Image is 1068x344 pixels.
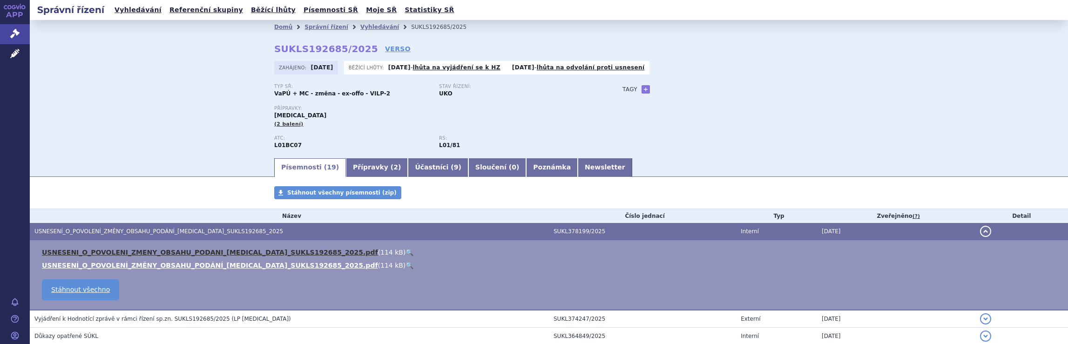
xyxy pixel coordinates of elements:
[311,64,333,71] strong: [DATE]
[817,223,975,240] td: [DATE]
[42,279,119,300] a: Stáhnout všechno
[578,158,632,177] a: Newsletter
[274,24,292,30] a: Domů
[741,228,759,235] span: Interní
[34,316,291,322] span: Vyjádření k Hodnotící zprávě v rámci řízení sp.zn. SUKLS192685/2025 (LP Onureg)
[346,158,408,177] a: Přípravky (2)
[980,331,991,342] button: detail
[279,64,308,71] span: Zahájeno:
[439,135,595,141] p: RS:
[327,163,336,171] span: 19
[408,158,468,177] a: Účastníci (9)
[512,64,534,71] strong: [DATE]
[741,316,760,322] span: Externí
[512,163,516,171] span: 0
[34,228,283,235] span: USNESENÍ_O_POVOLENÍ_ZMĚNY_OBSAHU_PODÁNÍ_ONUREG_SUKLS192685_2025
[301,4,361,16] a: Písemnosti SŘ
[402,4,457,16] a: Statistiky SŘ
[413,64,500,71] a: lhůta na vyjádření se k HZ
[980,313,991,324] button: detail
[393,163,398,171] span: 2
[406,249,413,256] a: 🔍
[388,64,411,71] strong: [DATE]
[512,64,645,71] p: -
[380,249,403,256] span: 114 kB
[817,310,975,328] td: [DATE]
[274,135,430,141] p: ATC:
[274,121,304,127] span: (2 balení)
[274,186,401,199] a: Stáhnout všechny písemnosti (zip)
[363,4,399,16] a: Moje SŘ
[549,223,736,240] td: SUKL378199/2025
[385,44,411,54] a: VERSO
[42,262,378,269] a: USNESENÍ_O_POVOLENÍ_ZMĚNY_OBSAHU_PODÁNÍ_[MEDICAL_DATA]_SUKLS192685_2025.pdf
[439,84,595,89] p: Stav řízení:
[30,3,112,16] h2: Správní řízení
[406,262,413,269] a: 🔍
[42,261,1059,270] li: ( )
[537,64,645,71] a: lhůta na odvolání proti usnesení
[468,158,526,177] a: Sloučení (0)
[274,158,346,177] a: Písemnosti (19)
[34,333,98,339] span: Důkazy opatřené SÚKL
[274,43,378,54] strong: SUKLS192685/2025
[549,310,736,328] td: SUKL374247/2025
[274,112,326,119] span: [MEDICAL_DATA]
[454,163,459,171] span: 9
[167,4,246,16] a: Referenční skupiny
[274,142,302,148] strong: AZACITIDIN
[439,142,460,148] strong: azacitidin
[380,262,403,269] span: 114 kB
[817,209,975,223] th: Zveřejněno
[439,90,453,97] strong: UKO
[274,84,430,89] p: Typ SŘ:
[274,90,390,97] strong: VaPÚ + MC - změna - ex-offo - VILP-2
[304,24,348,30] a: Správní řízení
[42,249,378,256] a: USNESENI_O_POVOLENI_ZMENY_OBSAHU_PODANI_[MEDICAL_DATA]_SUKLS192685_2025.pdf
[980,226,991,237] button: detail
[411,20,479,34] li: SUKLS192685/2025
[526,158,578,177] a: Poznámka
[642,85,650,94] a: +
[112,4,164,16] a: Vyhledávání
[287,189,397,196] span: Stáhnout všechny písemnosti (zip)
[349,64,386,71] span: Běžící lhůty:
[30,209,549,223] th: Název
[248,4,298,16] a: Běžící lhůty
[274,106,604,111] p: Přípravky:
[741,333,759,339] span: Interní
[622,84,637,95] h3: Tagy
[360,24,399,30] a: Vyhledávání
[736,209,817,223] th: Typ
[42,248,1059,257] li: ( )
[549,209,736,223] th: Číslo jednací
[388,64,500,71] p: -
[913,213,920,220] abbr: (?)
